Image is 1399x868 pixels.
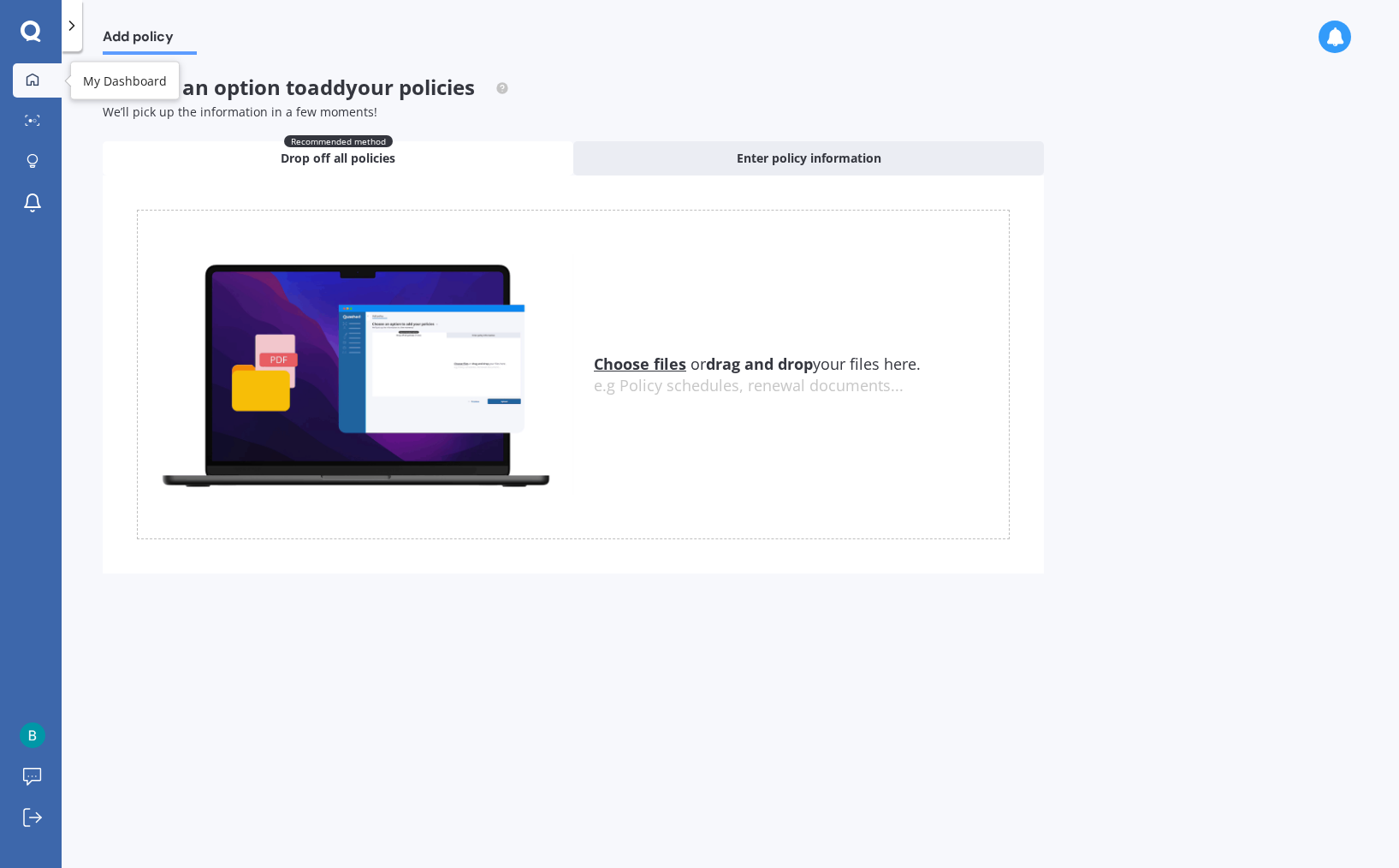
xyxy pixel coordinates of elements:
span: We’ll pick up the information in a few moments! [103,104,377,120]
img: upload.de96410c8ce839c3fdd5.gif [138,254,573,495]
span: Recommended method [284,135,393,147]
div: e.g Policy schedules, renewal documents... [594,377,1009,395]
b: drag and drop [706,354,813,374]
img: ACg8ocL9DpGceEoEgeyYtHgBMfXqtDOH7GE44Oou4yLkNheoxbWd5g=s96-c [20,722,45,748]
span: Enter policy information [737,150,881,167]
span: to add your policies [286,73,475,101]
span: Choose an option [103,73,509,101]
div: My Dashboard [83,72,167,89]
span: or your files here. [594,354,921,374]
u: Choose files [594,354,686,374]
span: Drop off all policies [281,150,395,167]
span: Add policy [103,28,197,51]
